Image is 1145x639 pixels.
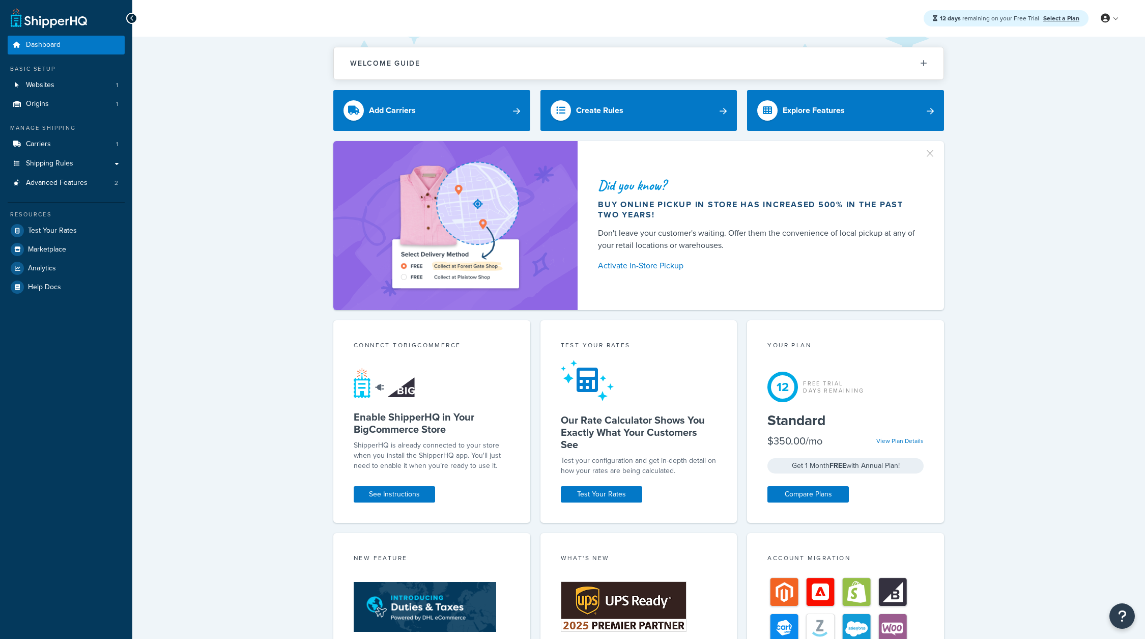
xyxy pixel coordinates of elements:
div: Resources [8,210,125,219]
li: Carriers [8,135,125,154]
span: 1 [116,140,118,149]
img: connect-shq-bc-71769feb.svg [354,368,417,398]
span: Help Docs [28,283,61,292]
strong: 12 days [940,14,961,23]
button: Welcome Guide [334,47,943,79]
h5: Enable ShipperHQ in Your BigCommerce Store [354,411,510,435]
a: Compare Plans [767,486,849,503]
a: Shipping Rules [8,154,125,173]
span: 1 [116,81,118,90]
a: Marketplace [8,240,125,259]
button: Open Resource Center [1109,603,1135,629]
div: Get 1 Month with Annual Plan! [767,458,924,474]
li: Advanced Features [8,174,125,192]
div: Add Carriers [369,103,416,118]
strong: FREE [829,460,846,471]
div: What's New [561,553,717,565]
a: Origins1 [8,95,125,114]
li: Websites [8,76,125,95]
h2: Welcome Guide [350,60,420,67]
div: Buy online pickup in store has increased 500% in the past two years! [598,200,920,220]
div: Connect to BigCommerce [354,341,510,352]
a: Dashboard [8,36,125,54]
img: ad-shirt-map-b0359fc47e01cab431d101c4b569394f6a03f54285957d908178d52f29eb9668.png [363,156,548,295]
span: remaining on your Free Trial [940,14,1041,23]
a: View Plan Details [876,436,924,446]
a: Analytics [8,259,125,277]
a: Test Your Rates [561,486,642,503]
a: Explore Features [747,90,944,131]
div: 12 [767,372,798,402]
div: Test your configuration and get in-depth detail on how your rates are being calculated. [561,456,717,476]
h5: Our Rate Calculator Shows You Exactly What Your Customers See [561,414,717,451]
div: Create Rules [576,103,623,118]
a: Test Your Rates [8,221,125,240]
span: Marketplace [28,245,66,254]
a: See Instructions [354,486,435,503]
p: ShipperHQ is already connected to your store when you install the ShipperHQ app. You'll just need... [354,440,510,471]
span: Carriers [26,140,51,149]
span: Shipping Rules [26,159,73,168]
div: $350.00/mo [767,434,822,448]
div: New Feature [354,553,510,565]
div: Manage Shipping [8,124,125,132]
span: 2 [114,179,118,187]
a: Advanced Features2 [8,174,125,192]
div: Don't leave your customer's waiting. Offer them the convenience of local pickup at any of your re... [598,227,920,252]
span: Dashboard [26,41,61,49]
li: Origins [8,95,125,114]
span: Analytics [28,264,56,273]
a: Select a Plan [1043,14,1079,23]
a: Activate In-Store Pickup [598,259,920,273]
a: Add Carriers [333,90,530,131]
div: Test your rates [561,341,717,352]
a: Carriers1 [8,135,125,154]
div: Account Migration [767,553,924,565]
div: Did you know? [598,178,920,192]
h5: Standard [767,412,924,429]
span: Websites [26,81,54,90]
div: Explore Features [783,103,845,118]
a: Websites1 [8,76,125,95]
span: Test Your Rates [28,227,77,235]
div: Basic Setup [8,65,125,73]
a: Create Rules [540,90,737,131]
div: Your Plan [767,341,924,352]
a: Help Docs [8,278,125,296]
span: 1 [116,100,118,108]
span: Advanced Features [26,179,88,187]
div: Free Trial Days Remaining [803,380,864,394]
span: Origins [26,100,49,108]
